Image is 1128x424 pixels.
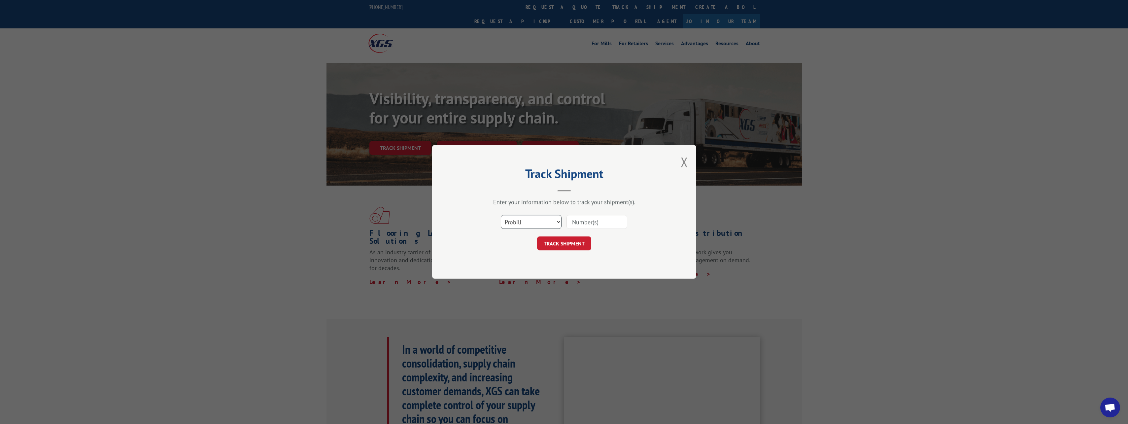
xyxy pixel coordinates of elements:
[681,153,688,171] button: Close modal
[465,198,663,206] div: Enter your information below to track your shipment(s).
[566,215,627,229] input: Number(s)
[1100,398,1120,417] div: Open chat
[537,237,591,251] button: TRACK SHIPMENT
[465,169,663,182] h2: Track Shipment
